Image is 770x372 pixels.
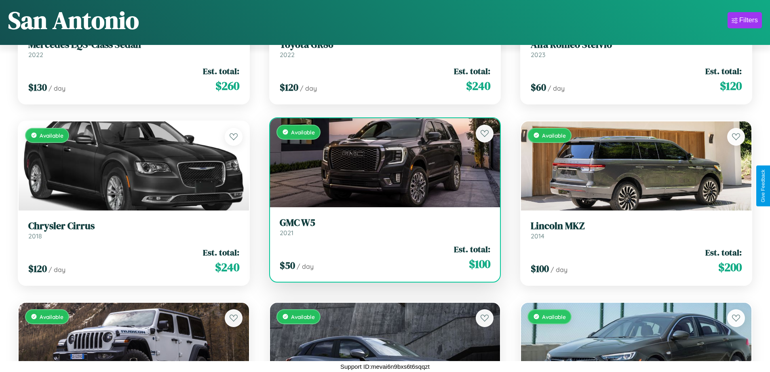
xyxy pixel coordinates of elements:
[28,51,43,59] span: 2022
[28,262,47,275] span: $ 120
[718,259,742,275] span: $ 200
[8,4,139,37] h1: San Antonio
[531,39,742,59] a: Alfa Romeo Stelvio2023
[542,313,566,320] span: Available
[469,256,490,272] span: $ 100
[531,81,546,94] span: $ 60
[531,262,549,275] span: $ 100
[551,266,567,274] span: / day
[203,247,239,258] span: Est. total:
[542,132,566,139] span: Available
[280,51,295,59] span: 2022
[531,220,742,240] a: Lincoln MKZ2014
[280,217,491,237] a: GMC W52021
[728,12,762,28] button: Filters
[531,39,742,51] h3: Alfa Romeo Stelvio
[466,78,490,94] span: $ 240
[280,39,491,51] h3: Toyota GR86
[454,243,490,255] span: Est. total:
[280,229,293,237] span: 2021
[739,16,758,24] div: Filters
[297,262,314,270] span: / day
[203,65,239,77] span: Est. total:
[531,220,742,232] h3: Lincoln MKZ
[280,259,295,272] span: $ 50
[291,129,315,136] span: Available
[300,84,317,92] span: / day
[215,259,239,275] span: $ 240
[215,78,239,94] span: $ 260
[720,78,742,94] span: $ 120
[28,81,47,94] span: $ 130
[40,132,63,139] span: Available
[28,232,42,240] span: 2018
[28,39,239,59] a: Mercedes EQS-Class Sedan2022
[548,84,565,92] span: / day
[705,65,742,77] span: Est. total:
[28,39,239,51] h3: Mercedes EQS-Class Sedan
[280,217,491,229] h3: GMC W5
[531,232,544,240] span: 2014
[454,65,490,77] span: Est. total:
[291,313,315,320] span: Available
[280,81,298,94] span: $ 120
[340,361,430,372] p: Support ID: mevai6n9bxs6t6sqqzt
[705,247,742,258] span: Est. total:
[49,266,65,274] span: / day
[760,170,766,202] div: Give Feedback
[49,84,65,92] span: / day
[531,51,545,59] span: 2023
[280,39,491,59] a: Toyota GR862022
[28,220,239,240] a: Chrysler Cirrus2018
[40,313,63,320] span: Available
[28,220,239,232] h3: Chrysler Cirrus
